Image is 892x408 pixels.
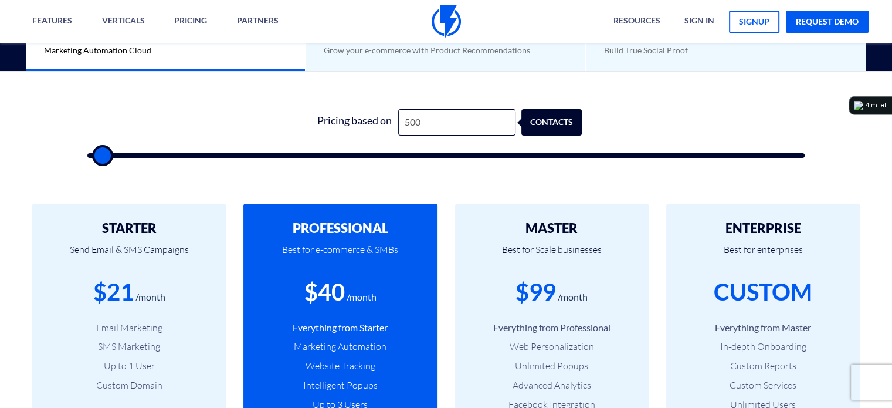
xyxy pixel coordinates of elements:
li: Unlimited Popups [473,359,631,373]
li: Intelligent Popups [261,379,419,392]
p: Best for e-commerce & SMBs [261,235,419,275]
div: /month [558,291,588,304]
h2: ENTERPRISE [684,221,842,235]
li: Web Personalization [473,340,631,353]
p: Send Email & SMS Campaigns [50,235,208,275]
a: signup [729,11,779,33]
li: Everything from Professional [473,321,631,335]
span: Build True Social Proof [604,45,688,55]
h2: MASTER [473,221,631,235]
p: Best for enterprises [684,235,842,275]
h2: STARTER [50,221,208,235]
li: Advanced Analytics [473,379,631,392]
li: Custom Reports [684,359,842,373]
li: Website Tracking [261,359,419,373]
li: In-depth Onboarding [684,340,842,353]
li: Up to 1 User [50,359,208,373]
span: Marketing Automation Cloud [44,45,151,55]
li: Custom Domain [50,379,208,392]
div: $99 [515,275,556,309]
li: Everything from Master [684,321,842,335]
div: CUSTOM [714,275,812,309]
div: Pricing based on [310,109,398,136]
li: SMS Marketing [50,340,208,353]
div: contacts [527,109,588,136]
div: /month [347,291,377,304]
div: $21 [93,275,134,309]
li: Marketing Automation [261,340,419,353]
img: logo [854,101,863,110]
li: Email Marketing [50,321,208,335]
li: Everything from Starter [261,321,419,335]
a: request demo [786,11,869,33]
li: Custom Services [684,379,842,392]
div: $40 [304,275,345,309]
div: 41m left [866,101,888,110]
div: /month [135,291,165,304]
span: Grow your e-commerce with Product Recommendations [324,45,530,55]
p: Best for Scale businesses [473,235,631,275]
h2: PROFESSIONAL [261,221,419,235]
